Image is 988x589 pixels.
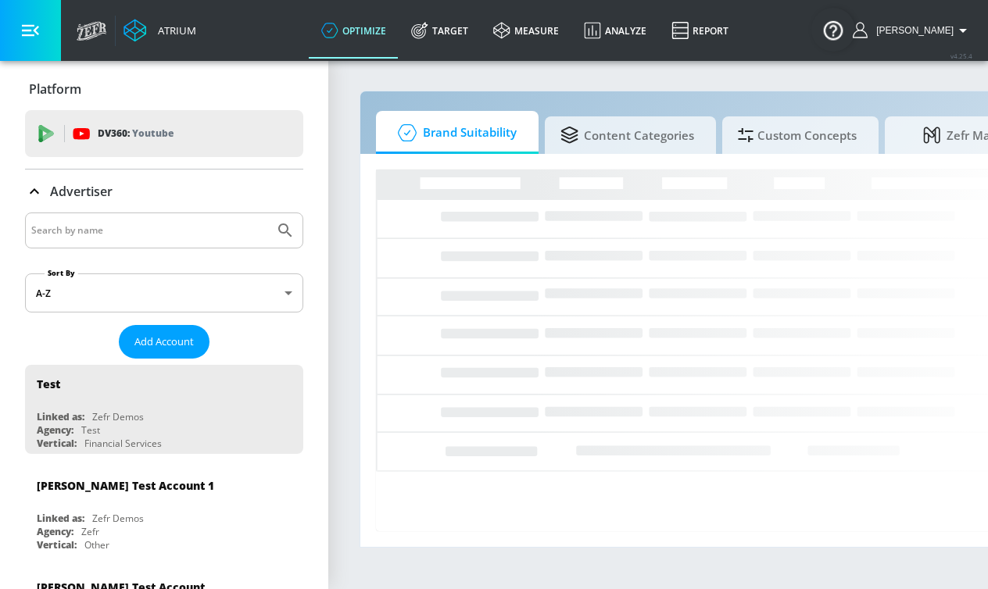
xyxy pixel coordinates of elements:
span: Brand Suitability [392,114,517,152]
div: Vertical: [37,437,77,450]
a: Analyze [571,2,659,59]
span: Content Categories [560,116,694,154]
button: [PERSON_NAME] [853,21,972,40]
p: DV360: [98,125,174,142]
div: Advertiser [25,170,303,213]
span: login as: casey.cohen@zefr.com [870,25,954,36]
div: Test [37,377,60,391]
div: [PERSON_NAME] Test Account 1Linked as:Zefr DemosAgency:ZefrVertical:Other [25,466,303,555]
div: DV360: Youtube [25,110,303,157]
a: Target [399,2,481,59]
label: Sort By [45,268,78,278]
button: Open Resource Center [811,8,855,52]
div: Test [81,423,100,437]
div: Linked as: [37,512,84,525]
div: Agency: [37,423,73,437]
div: Zefr Demos [92,512,144,525]
input: Search by name [31,220,268,241]
div: Agency: [37,525,73,538]
span: Add Account [134,333,194,351]
div: Atrium [152,23,196,37]
div: Vertical: [37,538,77,552]
button: Add Account [119,325,209,359]
div: Platform [25,67,303,111]
div: [PERSON_NAME] Test Account 1 [37,478,214,493]
a: optimize [309,2,399,59]
a: Atrium [123,19,196,42]
div: TestLinked as:Zefr DemosAgency:TestVertical:Financial Services [25,365,303,454]
span: Custom Concepts [738,116,857,154]
p: Youtube [132,125,174,141]
a: Report [659,2,741,59]
div: Zefr [81,525,99,538]
div: Linked as: [37,410,84,423]
div: Financial Services [84,437,162,450]
div: Other [84,538,109,552]
div: Zefr Demos [92,410,144,423]
p: Platform [29,80,81,98]
p: Advertiser [50,183,113,200]
div: A-Z [25,273,303,312]
a: measure [481,2,571,59]
span: v 4.25.4 [950,52,972,60]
